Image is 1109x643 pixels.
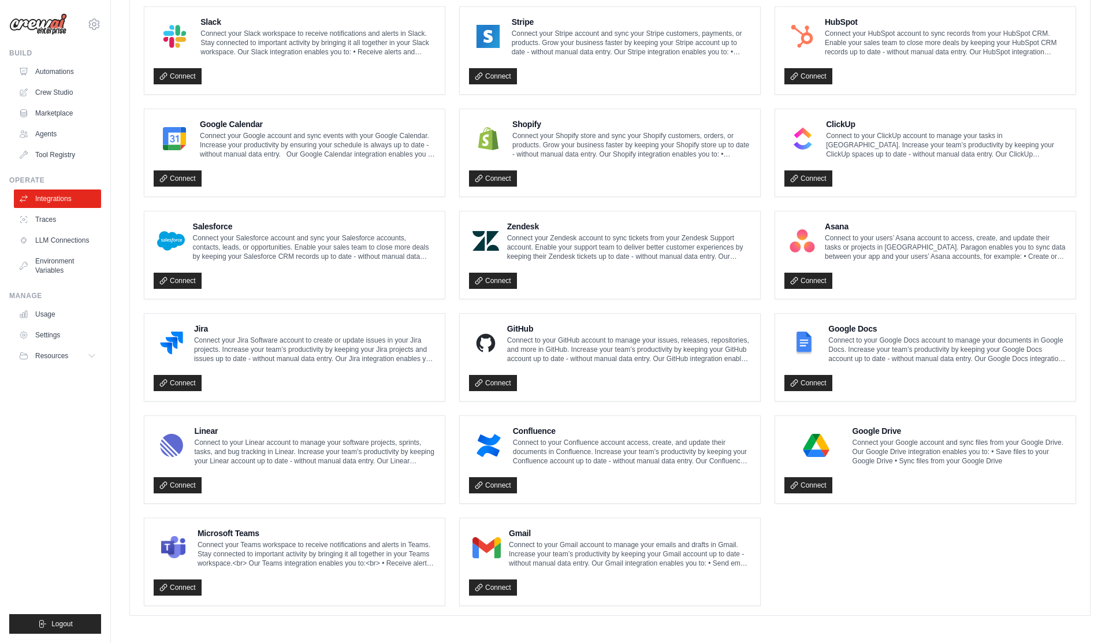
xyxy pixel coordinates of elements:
a: Marketplace [14,104,101,122]
img: Stripe Logo [472,25,504,48]
p: Connect your Google account and sync events with your Google Calendar. Increase your productivity... [200,131,436,159]
span: Resources [35,351,68,360]
h4: Google Drive [853,425,1066,437]
h4: Zendesk [507,221,751,232]
p: Connect your Shopify store and sync your Shopify customers, orders, or products. Grow your busine... [512,131,751,159]
a: Connect [469,68,517,84]
h4: Jira [194,323,436,334]
img: Slack Logo [157,25,192,48]
h4: Asana [825,221,1066,232]
a: Environment Variables [14,252,101,280]
a: Connect [469,273,517,289]
img: GitHub Logo [472,332,499,355]
h4: Shopify [512,118,751,130]
h4: Salesforce [193,221,436,232]
a: Agents [14,125,101,143]
p: Connect your Salesforce account and sync your Salesforce accounts, contacts, leads, or opportunit... [193,233,436,261]
p: Connect your Jira Software account to create or update issues in your Jira projects. Increase you... [194,336,436,363]
img: Shopify Logo [472,127,504,150]
p: Connect your Google account and sync files from your Google Drive. Our Google Drive integration e... [853,438,1066,466]
a: Connect [469,170,517,187]
img: Asana Logo [788,229,817,252]
a: Connect [784,477,832,493]
a: Connect [154,477,202,493]
img: Linear Logo [157,434,186,457]
h4: HubSpot [825,16,1066,28]
a: Connect [784,375,832,391]
a: Connect [154,170,202,187]
span: Logout [51,619,73,629]
p: Connect to your ClickUp account to manage your tasks in [GEOGRAPHIC_DATA]. Increase your team’s p... [826,131,1066,159]
a: Integrations [14,189,101,208]
p: Connect your HubSpot account to sync records from your HubSpot CRM. Enable your sales team to clo... [825,29,1066,57]
div: Operate [9,176,101,185]
img: Google Calendar Logo [157,127,192,150]
a: Connect [469,375,517,391]
p: Connect your Teams workspace to receive notifications and alerts in Teams. Stay connected to impo... [198,540,436,568]
p: Connect to your Gmail account to manage your emails and drafts in Gmail. Increase your team’s pro... [509,540,751,568]
img: Zendesk Logo [472,229,499,252]
img: Google Drive Logo [788,434,844,457]
a: Connect [154,375,202,391]
a: Connect [154,273,202,289]
h4: ClickUp [826,118,1066,130]
img: Microsoft Teams Logo [157,536,189,559]
img: Confluence Logo [472,434,505,457]
h4: Linear [194,425,436,437]
div: Build [9,49,101,58]
h4: Google Calendar [200,118,436,130]
img: Google Docs Logo [788,332,820,355]
p: Connect to your users’ Asana account to access, create, and update their tasks or projects in [GE... [825,233,1066,261]
img: Gmail Logo [472,536,501,559]
img: ClickUp Logo [788,127,818,150]
a: LLM Connections [14,231,101,250]
h4: Microsoft Teams [198,527,436,539]
img: Logo [9,13,67,35]
a: Connect [469,477,517,493]
a: Connect [784,68,832,84]
h4: GitHub [507,323,751,334]
h4: Confluence [513,425,751,437]
p: Connect your Slack workspace to receive notifications and alerts in Slack. Stay connected to impo... [200,29,436,57]
a: Crew Studio [14,83,101,102]
p: Connect your Stripe account and sync your Stripe customers, payments, or products. Grow your busi... [512,29,751,57]
p: Connect to your Google Docs account to manage your documents in Google Docs. Increase your team’s... [828,336,1066,363]
p: Connect to your GitHub account to manage your issues, releases, repositories, and more in GitHub.... [507,336,751,363]
a: Automations [14,62,101,81]
a: Connect [154,579,202,596]
h4: Stripe [512,16,751,28]
h4: Gmail [509,527,751,539]
h4: Slack [200,16,436,28]
a: Traces [14,210,101,229]
a: Connect [469,579,517,596]
p: Connect to your Linear account to manage your software projects, sprints, tasks, and bug tracking... [194,438,436,466]
p: Connect to your Confluence account access, create, and update their documents in Confluence. Incr... [513,438,751,466]
img: HubSpot Logo [788,25,817,48]
a: Settings [14,326,101,344]
button: Logout [9,614,101,634]
iframe: Chat Widget [1051,588,1109,643]
p: Connect your Zendesk account to sync tickets from your Zendesk Support account. Enable your suppo... [507,233,751,261]
img: Jira Logo [157,332,186,355]
a: Tool Registry [14,146,101,164]
img: Salesforce Logo [157,229,185,252]
button: Resources [14,347,101,365]
a: Connect [784,170,832,187]
a: Connect [154,68,202,84]
div: Manage [9,291,101,300]
a: Connect [784,273,832,289]
a: Usage [14,305,101,324]
h4: Google Docs [828,323,1066,334]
